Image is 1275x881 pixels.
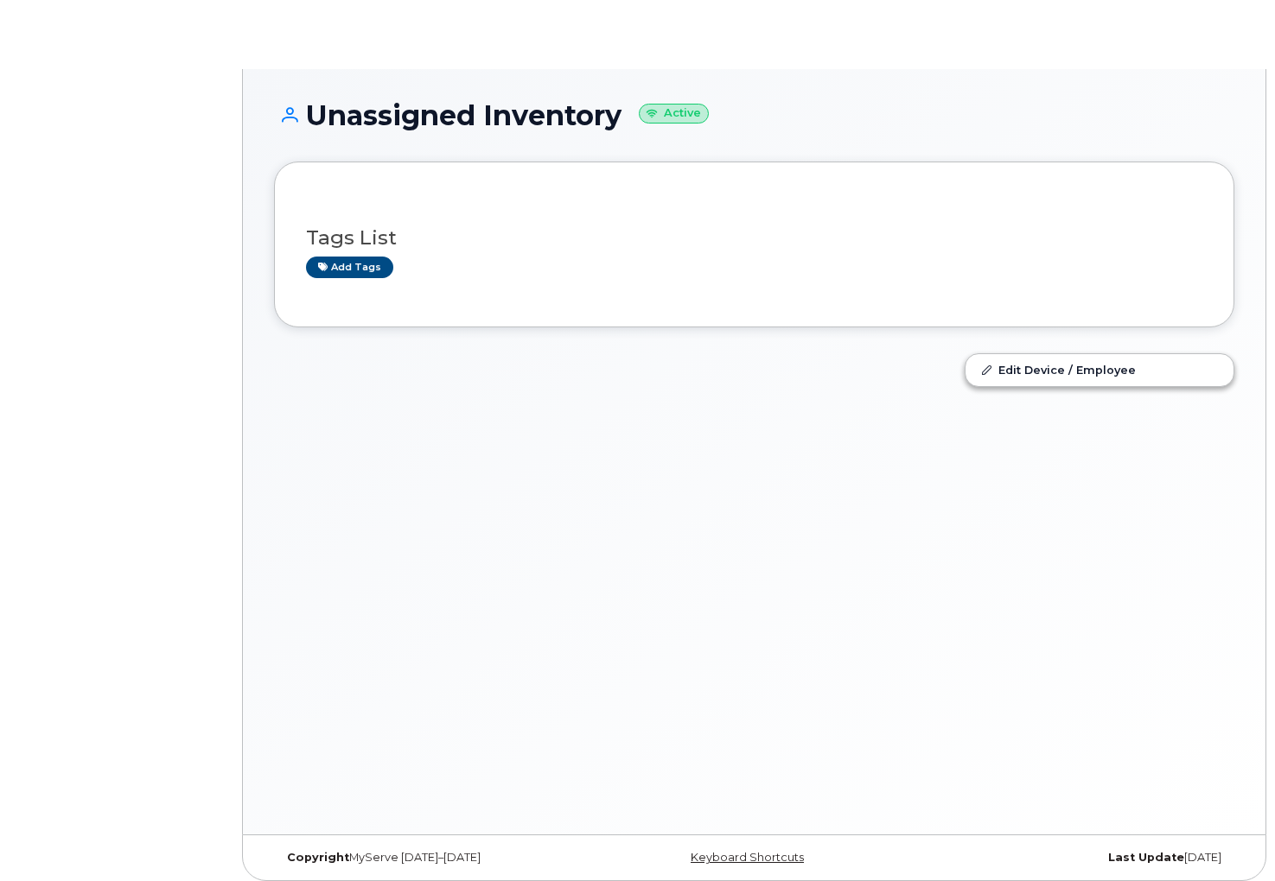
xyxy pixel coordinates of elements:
[639,104,709,124] small: Active
[306,227,1202,249] h3: Tags List
[966,354,1234,385] a: Edit Device / Employee
[306,257,393,278] a: Add tags
[287,851,349,864] strong: Copyright
[915,851,1234,865] div: [DATE]
[1108,851,1184,864] strong: Last Update
[274,100,1234,130] h1: Unassigned Inventory
[691,851,804,864] a: Keyboard Shortcuts
[274,851,594,865] div: MyServe [DATE]–[DATE]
